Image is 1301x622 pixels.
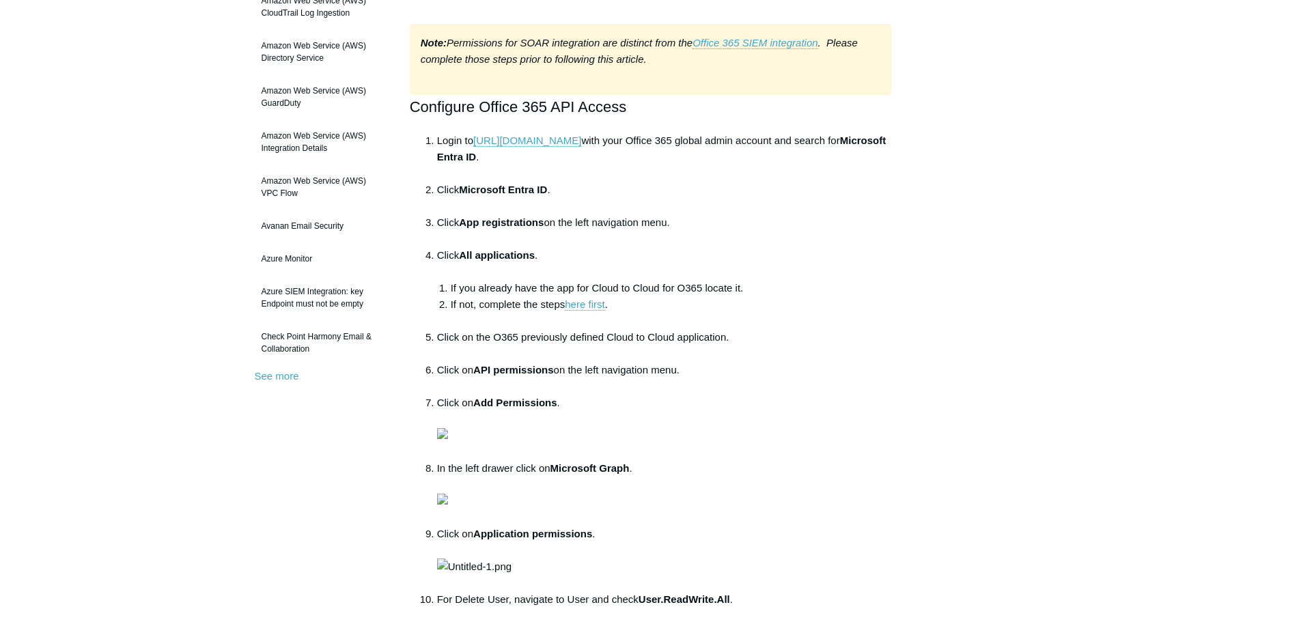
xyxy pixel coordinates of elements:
h2: Configure Office 365 API Access [410,95,892,119]
a: Office 365 SIEM integration [693,37,817,49]
img: 28485733445395 [437,428,448,439]
a: Amazon Web Service (AWS) Directory Service [255,33,389,71]
em: Permissions for SOAR integration are distinct from the . Please complete those steps prior to fol... [421,37,858,65]
strong: Add Permissions [473,397,557,408]
strong: API permissions [473,364,554,376]
a: Azure SIEM Integration: key Endpoint must not be empty [255,279,389,317]
li: Click on the left navigation menu. [437,214,892,247]
a: Azure Monitor [255,246,389,272]
a: [URL][DOMAIN_NAME] [473,135,581,147]
a: Amazon Web Service (AWS) GuardDuty [255,78,389,116]
strong: Microsoft Entra ID [437,135,886,162]
img: Untitled-1.png [437,559,512,575]
strong: Microsoft Entra ID [459,184,547,195]
strong: Application permissions [473,528,592,539]
a: Amazon Web Service (AWS) VPC Flow [255,168,389,206]
li: Click on . [437,395,892,460]
li: If you already have the app for Cloud to Cloud for O365 locate it. [451,280,892,296]
a: Avanan Email Security [255,213,389,239]
li: Click on . [437,526,892,591]
strong: All applications [459,249,535,261]
a: Check Point Harmony Email & Collaboration [255,324,389,362]
a: here first [565,298,604,311]
li: In the left drawer click on . [437,460,892,526]
li: Click on the O365 previously defined Cloud to Cloud application. [437,329,892,362]
a: Amazon Web Service (AWS) Integration Details [255,123,389,161]
a: See more [255,370,299,382]
strong: User.ReadWrite.All [639,593,730,605]
img: 28485733007891 [437,494,448,505]
li: Click . [437,182,892,214]
strong: Microsoft Graph [550,462,630,474]
li: Click on on the left navigation menu. [437,362,892,395]
li: Click . [437,247,892,329]
li: If not, complete the steps . [451,296,892,329]
strong: App registrations [459,216,544,228]
strong: Note: [421,37,447,48]
li: Login to with your Office 365 global admin account and search for . [437,132,892,182]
